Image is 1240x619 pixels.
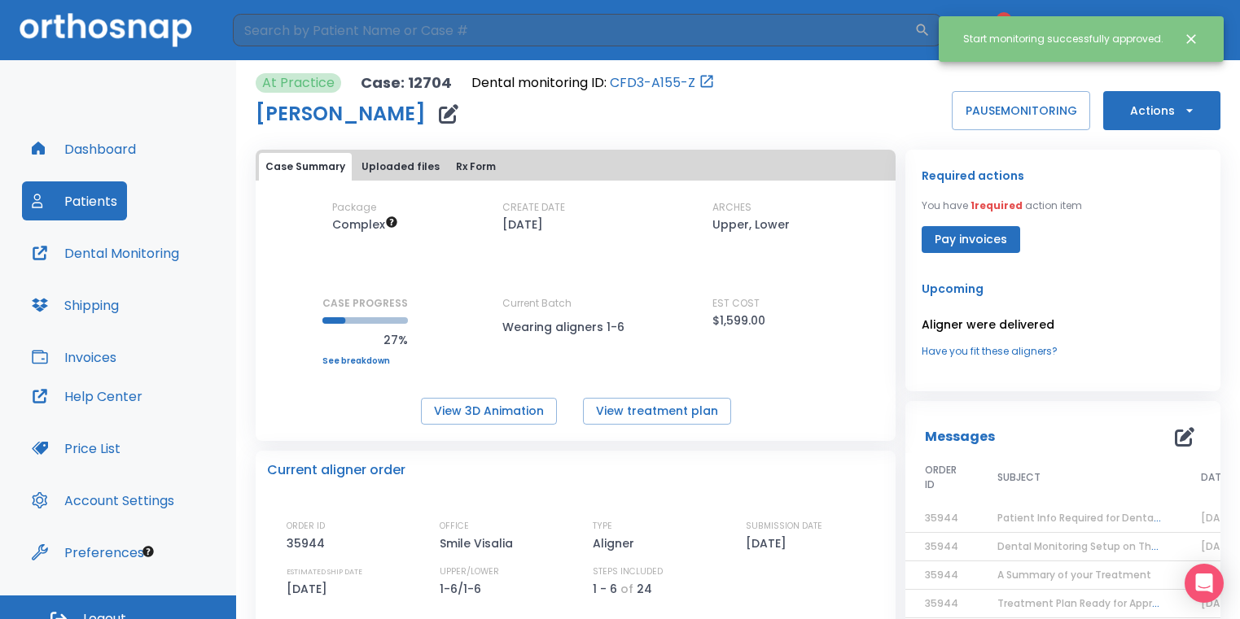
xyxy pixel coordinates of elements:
[925,427,995,447] p: Messages
[593,519,612,534] p: TYPE
[287,519,325,534] p: ORDER ID
[502,200,565,215] p: CREATE DATE
[267,460,405,480] p: Current aligner order
[20,13,192,46] img: Orthosnap
[322,330,408,350] p: 27%
[963,25,1163,53] div: Start monitoring successfully approved.
[502,215,543,234] p: [DATE]
[593,534,640,553] p: Aligner
[922,198,1082,213] p: You have action item
[332,200,376,215] p: Package
[925,568,958,582] span: 35944
[22,233,189,272] button: Dental Monitoring
[925,511,958,525] span: 35944
[1103,91,1220,130] button: Actions
[997,596,1176,610] span: Treatment Plan Ready for Approval!
[22,533,154,572] button: Preferences
[922,315,1204,334] p: Aligner were delivered
[637,579,652,599] p: 24
[922,279,1204,299] p: Upcoming
[22,481,184,520] button: Account Settings
[925,463,958,492] span: ORDER ID
[332,216,398,233] span: Up to 50 Steps (100 aligners)
[997,470,1041,485] span: SUBJECT
[287,579,333,599] p: [DATE]
[449,153,502,181] button: Rx Form
[583,398,731,425] button: View treatment plan
[471,73,715,93] div: Open patient in dental monitoring portal
[712,311,765,330] p: $1,599.00
[287,534,331,553] p: 35944
[440,565,499,579] p: UPPER/LOWER
[22,377,152,416] button: Help Center
[1176,24,1206,54] button: Close notification
[997,511,1213,525] span: Patient Info Required for DentalMonitoring!
[287,565,362,579] p: ESTIMATED SHIP DATE
[712,215,790,234] p: Upper, Lower
[997,539,1222,553] span: Dental Monitoring Setup on The Delivery Day
[141,544,156,559] div: Tooltip anchor
[440,519,469,534] p: OFFICE
[1201,511,1236,525] span: [DATE]
[971,198,1023,212] span: 1 required
[259,153,892,181] div: tabs
[997,568,1151,582] span: A Summary of your Treatment
[1185,564,1224,603] div: Open Intercom Messenger
[22,129,146,168] button: Dashboard
[361,73,452,93] p: Case: 12704
[952,91,1090,130] button: PAUSEMONITORING
[746,519,822,534] p: SUBMISSION DATE
[355,153,446,181] button: Uploaded files
[322,356,408,366] a: See breakdown
[712,296,760,311] p: EST COST
[421,398,557,425] button: View 3D Animation
[925,596,958,610] span: 35944
[1201,539,1236,553] span: [DATE]
[922,226,1020,253] button: Pay invoices
[746,534,792,553] p: [DATE]
[593,579,617,599] p: 1 - 6
[22,338,126,377] button: Invoices
[922,166,1024,185] p: Required actions
[262,73,335,93] p: At Practice
[712,200,751,215] p: ARCHES
[471,73,607,93] p: Dental monitoring ID:
[922,344,1204,359] a: Have you fit these aligners?
[233,14,914,46] input: Search by Patient Name or Case #
[22,181,127,220] button: Patients
[1201,596,1236,610] span: [DATE]
[620,579,633,599] p: of
[22,286,129,325] button: Shipping
[440,534,519,553] p: Smile Visalia
[610,73,695,93] a: CFD3-A155-Z
[502,317,649,337] p: Wearing aligners 1-6
[440,579,487,599] p: 1-6/1-6
[322,296,408,311] p: CASE PROGRESS
[593,565,663,579] p: STEPS INCLUDED
[502,296,649,311] p: Current Batch
[925,539,958,553] span: 35944
[259,153,352,181] button: Case Summary
[256,104,426,124] h1: [PERSON_NAME]
[22,429,130,468] button: Price List
[1201,470,1226,485] span: DATE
